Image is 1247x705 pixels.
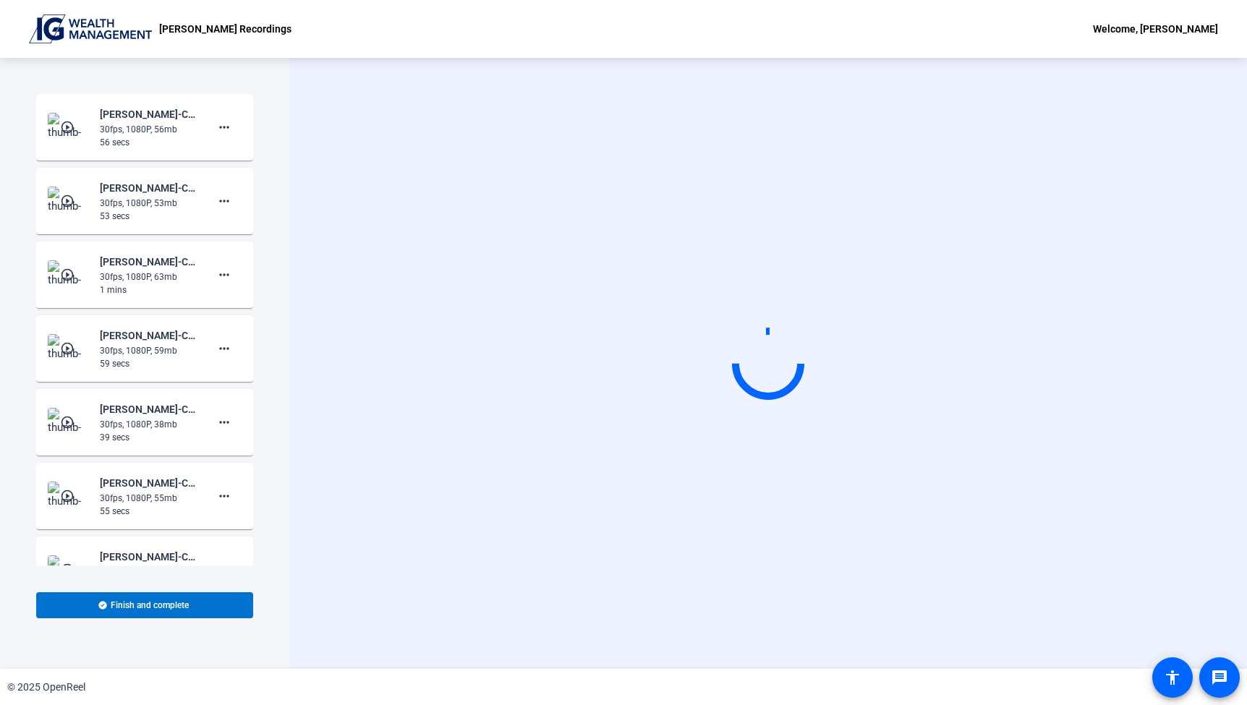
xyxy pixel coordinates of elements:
[111,599,189,611] span: Finish and complete
[100,179,197,197] div: [PERSON_NAME]-Corporate Channel Welcome Video-[PERSON_NAME] Recordings-1755727266929-webcam
[1093,20,1218,38] div: Welcome, [PERSON_NAME]
[60,563,77,577] mat-icon: play_circle_outline
[100,431,197,444] div: 39 secs
[48,334,90,363] img: thumb-nail
[216,340,233,357] mat-icon: more_horiz
[216,487,233,505] mat-icon: more_horiz
[60,489,77,503] mat-icon: play_circle_outline
[216,561,233,578] mat-icon: more_horiz
[60,120,77,134] mat-icon: play_circle_outline
[216,119,233,136] mat-icon: more_horiz
[100,270,197,283] div: 30fps, 1080P, 63mb
[100,401,197,418] div: [PERSON_NAME]-Corporate Channel Welcome Video-[PERSON_NAME] Recordings-1755725892703-webcam
[60,341,77,356] mat-icon: play_circle_outline
[100,123,197,136] div: 30fps, 1080P, 56mb
[100,548,197,565] div: [PERSON_NAME]-Corporate Channel Welcome Video-[PERSON_NAME] Recordings-1754930220035-webcam
[7,680,85,695] div: © 2025 OpenReel
[48,555,90,584] img: thumb-nail
[216,414,233,431] mat-icon: more_horiz
[1164,669,1181,686] mat-icon: accessibility
[100,505,197,518] div: 55 secs
[100,474,197,492] div: [PERSON_NAME]-Corporate Channel Welcome Video-[PERSON_NAME] Recordings-1755227137437-webcam
[100,327,197,344] div: [PERSON_NAME]-Corporate Channel Welcome Video-[PERSON_NAME] Recordings-1755726100187-webcam
[60,415,77,430] mat-icon: play_circle_outline
[216,192,233,210] mat-icon: more_horiz
[100,210,197,223] div: 53 secs
[1211,669,1228,686] mat-icon: message
[100,492,197,505] div: 30fps, 1080P, 55mb
[48,260,90,289] img: thumb-nail
[48,482,90,510] img: thumb-nail
[48,113,90,142] img: thumb-nail
[48,187,90,215] img: thumb-nail
[60,268,77,282] mat-icon: play_circle_outline
[100,418,197,431] div: 30fps, 1080P, 38mb
[60,194,77,208] mat-icon: play_circle_outline
[216,266,233,283] mat-icon: more_horiz
[159,20,291,38] p: [PERSON_NAME] Recordings
[100,283,197,296] div: 1 mins
[100,357,197,370] div: 59 secs
[100,344,197,357] div: 30fps, 1080P, 59mb
[100,136,197,149] div: 56 secs
[100,197,197,210] div: 30fps, 1080P, 53mb
[29,14,152,43] img: OpenReel logo
[100,106,197,123] div: [PERSON_NAME]-Corporate Channel Welcome Video-[PERSON_NAME] Recordings-1756916570006-webcam
[36,592,253,618] button: Finish and complete
[48,408,90,437] img: thumb-nail
[100,253,197,270] div: [PERSON_NAME]-Corporate Channel Welcome Video-[PERSON_NAME] Recordings-1755726675767-webcam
